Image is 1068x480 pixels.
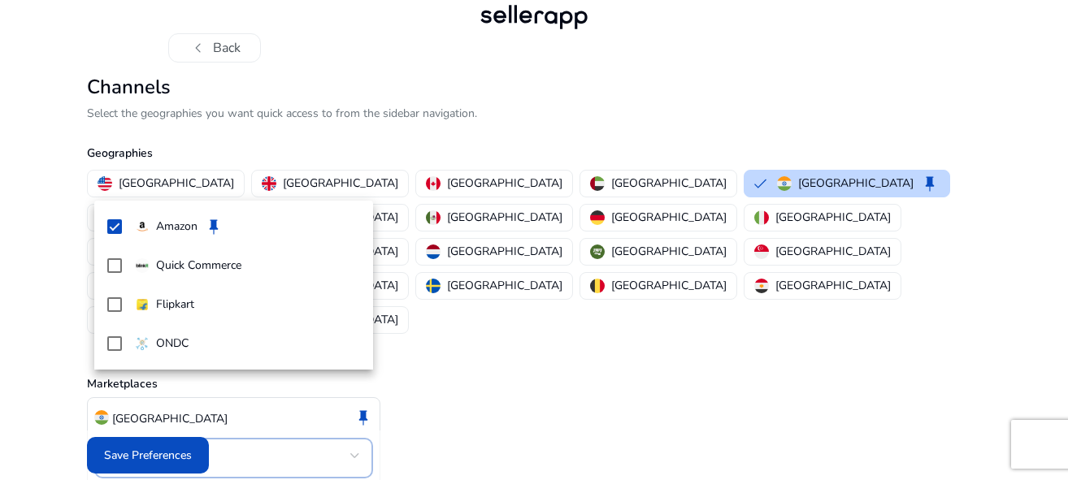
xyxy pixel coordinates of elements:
[156,296,194,314] p: Flipkart
[135,297,150,312] img: flipkart.svg
[156,335,189,352] p: ONDC
[156,218,198,236] p: Amazon
[156,257,241,275] p: Quick Commerce
[135,258,150,273] img: quick-commerce.gif
[135,219,150,234] img: amazon.svg
[135,336,150,351] img: ondc-sm.webp
[204,217,224,236] span: keep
